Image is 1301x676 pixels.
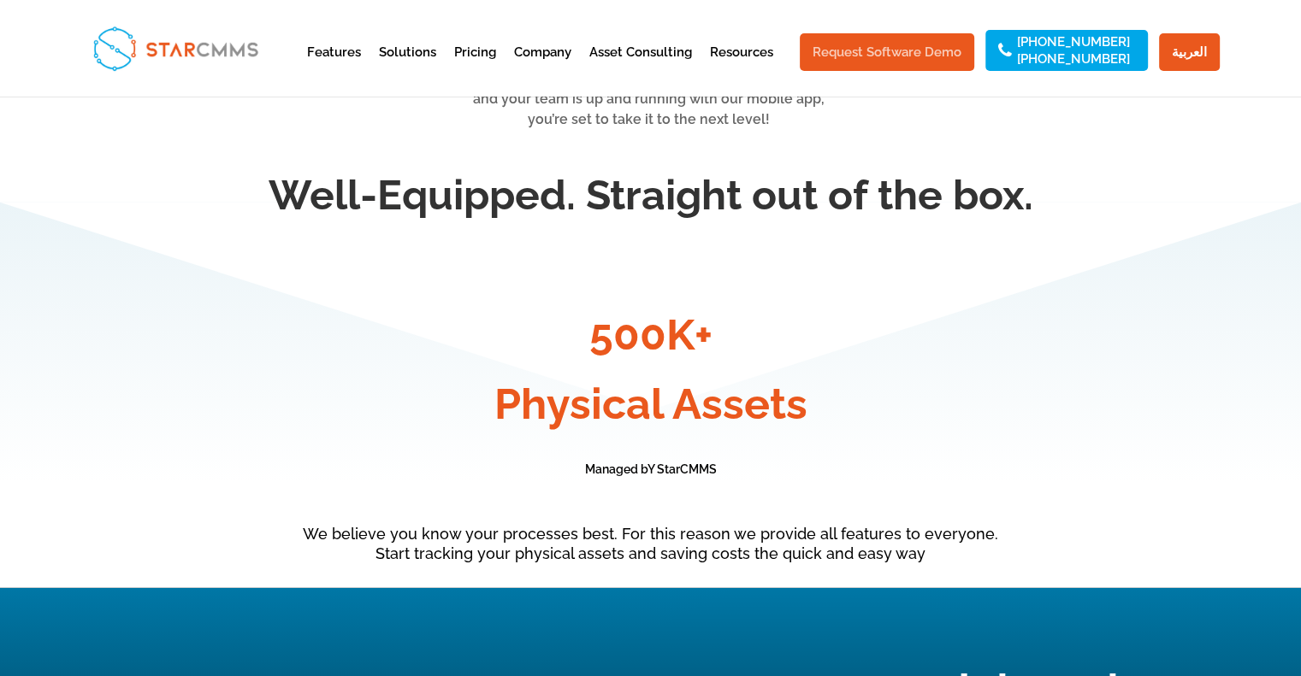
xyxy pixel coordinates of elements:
[1159,33,1220,71] a: العربية
[454,46,496,88] a: Pricing
[307,46,361,88] a: Features
[189,460,1113,480] p: Managed bY StarCMMS
[514,46,571,88] a: Company
[189,383,1113,434] h3: Physical Assets
[710,46,773,88] a: Resources
[379,46,436,88] a: Solutions
[1017,36,1130,48] a: [PHONE_NUMBER]
[589,46,692,88] a: Asset Consulting
[458,50,838,127] span: Have your Physical assets tracked by tracking work orders, inventory and more. Once your setup is...
[589,309,713,360] span: 500K+
[189,524,1113,565] p: We believe you know your processes best. For this reason we provide all features to everyone. Sta...
[800,33,974,71] a: Request Software Demo
[189,167,1113,232] h2: Well-Equipped. Straight out of the box.
[86,19,265,78] img: StarCMMS
[1016,491,1301,676] iframe: Chat Widget
[1017,53,1130,65] a: [PHONE_NUMBER]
